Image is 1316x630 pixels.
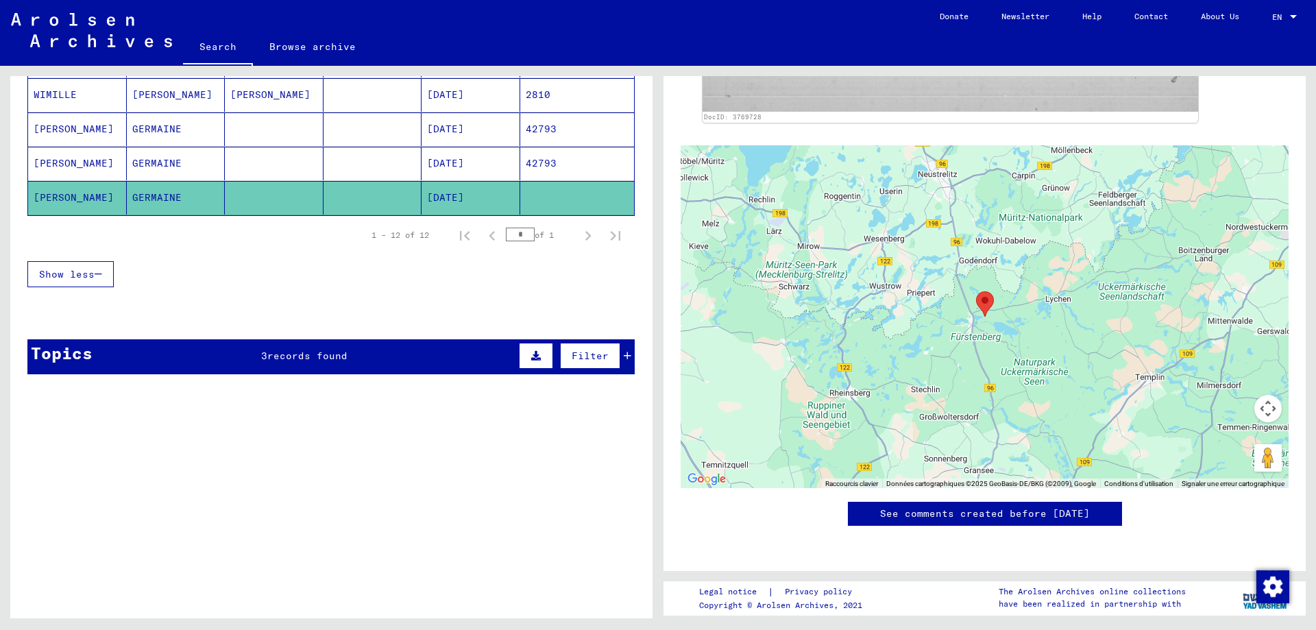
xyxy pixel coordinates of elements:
a: Conditions d'utilisation [1104,480,1173,487]
div: Topics [31,341,93,365]
mat-cell: [DATE] [422,112,520,146]
button: First page [451,221,478,249]
button: Raccourcis clavier [825,479,878,489]
div: Ravensbrück Concentration Camp [976,291,994,317]
span: Données cartographiques ©2025 GeoBasis-DE/BKG (©2009), Google [886,480,1096,487]
a: See comments created before [DATE] [880,507,1090,521]
img: Google [684,470,729,488]
mat-cell: WIMILLE [28,78,127,112]
span: Show less [39,268,95,280]
div: 1 – 12 of 12 [371,229,429,241]
mat-cell: [DATE] [422,181,520,215]
a: DocID: 3769728 [704,113,761,121]
mat-cell: GERMAINE [127,181,226,215]
button: Filter [560,343,620,369]
div: of 1 [506,228,574,241]
mat-cell: [DATE] [422,78,520,112]
button: Next page [574,221,602,249]
button: Commandes de la caméra de la carte [1254,395,1282,422]
div: | [699,585,868,599]
button: Show less [27,261,114,287]
img: yv_logo.png [1240,581,1291,615]
mat-cell: [PERSON_NAME] [28,112,127,146]
p: Copyright © Arolsen Archives, 2021 [699,599,868,611]
button: Last page [602,221,629,249]
img: Zustimmung ändern [1256,570,1289,603]
span: records found [267,350,348,362]
button: Faites glisser Pegman sur la carte pour ouvrir Street View [1254,444,1282,472]
mat-cell: 2810 [520,78,635,112]
a: Browse archive [253,30,372,63]
mat-cell: GERMAINE [127,112,226,146]
mat-cell: [DATE] [422,147,520,180]
mat-cell: GERMAINE [127,147,226,180]
img: Arolsen_neg.svg [11,13,172,47]
a: Ouvrir cette zone dans Google Maps (dans une nouvelle fenêtre) [684,470,729,488]
mat-cell: [PERSON_NAME] [28,181,127,215]
mat-cell: [PERSON_NAME] [225,78,324,112]
a: Search [183,30,253,66]
a: Signaler une erreur cartographique [1182,480,1284,487]
span: Filter [572,350,609,362]
a: Legal notice [699,585,768,599]
mat-cell: 42793 [520,112,635,146]
div: Zustimmung ändern [1256,570,1289,603]
mat-cell: [PERSON_NAME] [28,147,127,180]
button: Previous page [478,221,506,249]
p: The Arolsen Archives online collections [999,585,1186,598]
span: 3 [261,350,267,362]
mat-select-trigger: EN [1272,12,1282,22]
mat-cell: 42793 [520,147,635,180]
a: Privacy policy [774,585,868,599]
p: have been realized in partnership with [999,598,1186,610]
mat-cell: [PERSON_NAME] [127,78,226,112]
